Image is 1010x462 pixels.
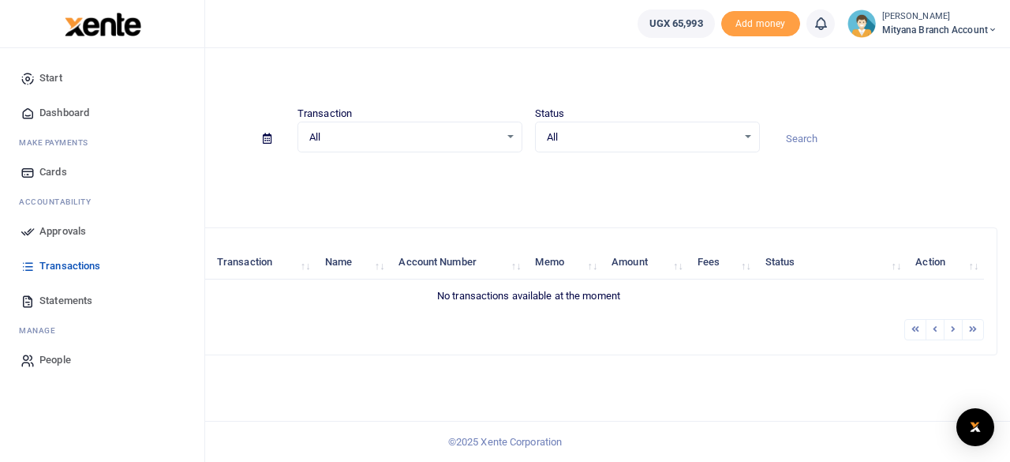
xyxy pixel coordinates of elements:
a: Dashboard [13,96,192,130]
li: M [13,130,192,155]
label: Transaction [297,106,352,122]
th: Fees: activate to sort column ascending [689,246,757,280]
a: Add money [721,17,800,28]
a: People [13,343,192,377]
th: Name: activate to sort column ascending [316,246,390,280]
span: Mityana Branch Account [882,23,997,37]
th: Status: activate to sort column ascending [757,246,907,280]
th: Transaction: activate to sort column ascending [208,246,316,280]
td: No transactions available at the moment [73,280,984,313]
span: ake Payments [27,137,88,148]
span: Add money [721,11,800,37]
input: Search [772,126,997,152]
img: logo-large [65,13,141,36]
a: profile-user [PERSON_NAME] Mityana Branch Account [847,9,997,38]
p: Download [60,171,997,188]
th: Memo: activate to sort column ascending [526,246,603,280]
a: logo-small logo-large logo-large [63,17,141,29]
span: countability [31,196,91,208]
span: Dashboard [39,105,89,121]
span: Approvals [39,223,86,239]
th: Account Number: activate to sort column ascending [390,246,526,280]
span: Cards [39,164,67,180]
th: Amount: activate to sort column ascending [603,246,689,280]
h4: Transactions [60,68,997,85]
span: All [309,130,499,145]
span: People [39,352,71,368]
a: Transactions [13,249,192,284]
li: Toup your wallet [721,11,800,37]
th: Action: activate to sort column ascending [907,246,984,280]
small: [PERSON_NAME] [882,10,997,24]
label: Status [535,106,565,122]
span: Statements [39,293,92,309]
span: anage [27,325,56,336]
div: Open Intercom Messenger [956,408,994,446]
a: Cards [13,155,192,190]
img: profile-user [847,9,876,38]
a: Statements [13,284,192,318]
span: UGX 65,993 [649,16,703,32]
a: Approvals [13,214,192,249]
li: Wallet ballance [631,9,721,38]
span: Start [39,70,62,86]
li: Ac [13,190,192,214]
span: All [547,130,737,145]
div: Showing 0 to 0 of 0 entries [73,317,447,342]
a: Start [13,61,192,96]
span: Transactions [39,258,100,274]
li: M [13,318,192,343]
a: UGX 65,993 [638,9,715,38]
